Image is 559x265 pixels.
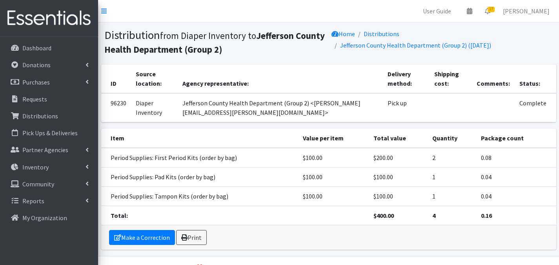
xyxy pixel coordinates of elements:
td: Period Supplies: First Period Kits (order by bag) [101,148,299,167]
strong: Total: [111,212,128,219]
strong: 0.16 [481,212,492,219]
th: Source location: [131,64,178,93]
a: Pick Ups & Deliveries [3,125,95,141]
td: Complete [515,93,556,122]
td: 0.08 [476,148,556,167]
td: Pick up [383,93,430,122]
th: Total value [369,129,428,148]
a: Distributions [364,30,399,38]
th: Value per item [298,129,369,148]
a: Make a Correction [109,230,175,245]
p: Inventory [22,163,49,171]
a: [PERSON_NAME] [497,3,556,19]
a: Dashboard [3,40,95,56]
td: 0.04 [476,167,556,187]
span: 17 [488,7,495,12]
td: $200.00 [369,148,428,167]
a: User Guide [417,3,457,19]
th: Quantity [428,129,476,148]
th: Comments: [472,64,515,93]
a: Reports [3,193,95,209]
p: Distributions [22,112,58,120]
a: Requests [3,91,95,107]
a: Purchases [3,74,95,90]
th: ID [101,64,131,93]
b: Jefferson County Health Department (Group 2) [104,30,325,55]
th: Status: [515,64,556,93]
td: Period Supplies: Tampon Kits (order by bag) [101,187,299,206]
td: $100.00 [369,167,428,187]
a: My Organization [3,210,95,226]
p: Donations [22,61,51,69]
a: Jefferson County Health Department (Group 2) ([DATE]) [340,41,491,49]
p: Community [22,180,54,188]
td: Period Supplies: Pad Kits (order by bag) [101,167,299,187]
a: Print [176,230,207,245]
a: Community [3,176,95,192]
td: 1 [428,187,476,206]
p: Reports [22,197,44,205]
a: Inventory [3,159,95,175]
td: Jefferson County Health Department (Group 2) <[PERSON_NAME][EMAIL_ADDRESS][PERSON_NAME][DOMAIN_NA... [178,93,383,122]
td: $100.00 [298,148,369,167]
p: Pick Ups & Deliveries [22,129,78,137]
p: Partner Agencies [22,146,68,154]
a: 17 [479,3,497,19]
strong: $400.00 [373,212,394,219]
th: Agency representative: [178,64,383,93]
strong: 4 [432,212,435,219]
td: Diaper Inventory [131,93,178,122]
td: 0.04 [476,187,556,206]
td: $100.00 [298,167,369,187]
td: $100.00 [369,187,428,206]
th: Package count [476,129,556,148]
td: 96230 [101,93,131,122]
th: Item [101,129,299,148]
img: HumanEssentials [3,5,95,31]
a: Partner Agencies [3,142,95,158]
td: 1 [428,167,476,187]
h1: Distribution [104,28,326,55]
th: Shipping cost: [430,64,472,93]
p: My Organization [22,214,67,222]
a: Donations [3,57,95,73]
p: Purchases [22,78,50,86]
a: Distributions [3,108,95,124]
p: Dashboard [22,44,51,52]
th: Delivery method: [383,64,430,93]
a: Home [331,30,355,38]
small: from Diaper Inventory to [104,30,325,55]
td: 2 [428,148,476,167]
p: Requests [22,95,47,103]
td: $100.00 [298,187,369,206]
